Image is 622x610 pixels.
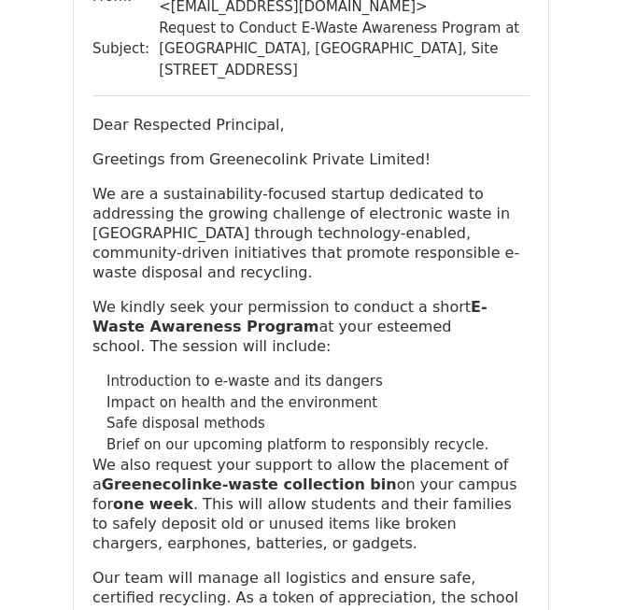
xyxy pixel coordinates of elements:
li: Brief on our upcoming platform to responsibly recycle. [106,434,530,456]
strong: E-Waste Awareness Program [92,298,488,335]
li: Impact on health and the environment [106,392,530,414]
p: We also request your support to allow the placement of a on your campus for . This will allow stu... [92,455,530,553]
td: Subject: [92,18,159,81]
strong: e-waste collection bin [102,475,397,493]
p: We are a sustainability-focused startup dedicated to addressing the growing challenge of electron... [92,184,530,282]
p: Greetings from Greenecolink Private Limited! [92,149,530,169]
p: We kindly seek your permission to conduct a short at your esteemed school. The session will include: [92,297,530,356]
p: Dear Respected Principal, [92,115,530,135]
li: Introduction to e-waste and its dangers [106,371,530,392]
iframe: Chat Widget [529,520,622,610]
td: Request to Conduct E-Waste Awareness Program at [GEOGRAPHIC_DATA], [GEOGRAPHIC_DATA], Site [STREE... [159,18,530,81]
strong: one week [113,495,193,513]
span: Greenecolink [102,475,212,493]
li: Safe disposal methods [106,413,530,434]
